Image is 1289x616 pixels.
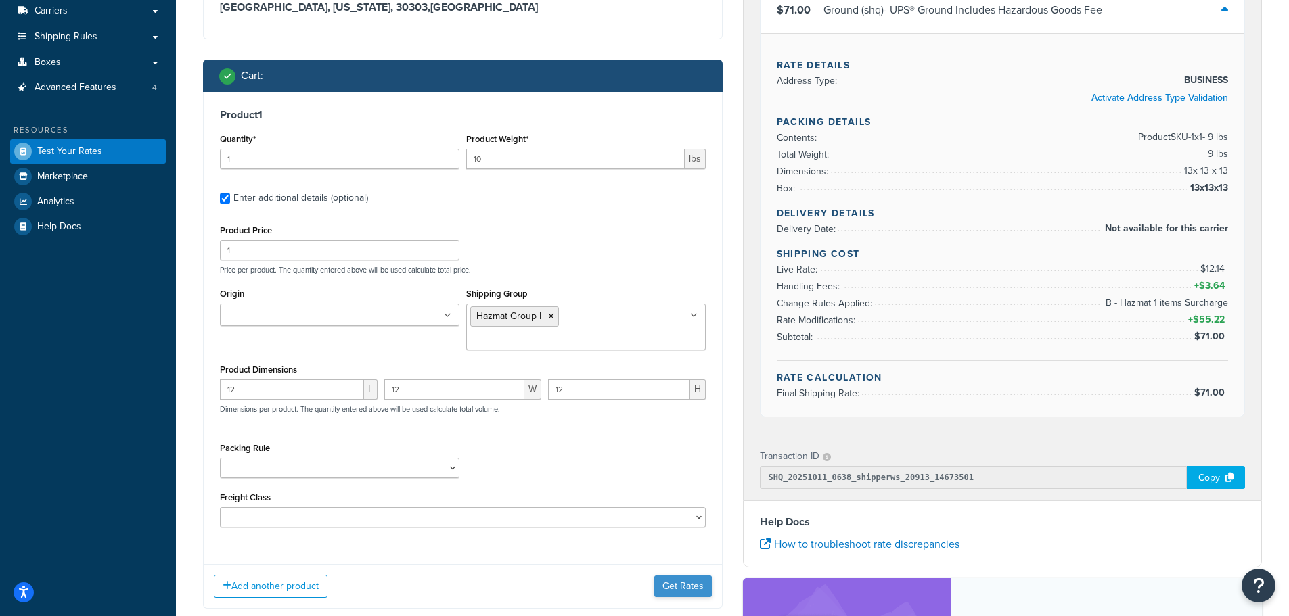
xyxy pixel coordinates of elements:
span: Live Rate: [777,262,821,277]
span: Handling Fees: [777,279,843,293]
span: Not available for this carrier [1102,220,1228,237]
div: Enter additional details (optional) [233,189,368,208]
div: Ground (shq) - UPS® Ground Includes Hazardous Goods Fee [823,1,1102,20]
h2: Cart : [241,70,263,82]
p: Dimensions per product. The quantity entered above will be used calculate total volume. [217,404,500,414]
span: Help Docs [37,221,81,233]
li: Advanced Features [10,75,166,100]
span: $55.22 [1193,312,1228,327]
span: $71.00 [1194,329,1228,343]
span: Advanced Features [35,82,116,93]
h4: Rate Details [777,58,1229,72]
span: + [1192,278,1228,294]
span: BUSINESS [1181,72,1228,89]
a: Boxes [10,50,166,75]
span: Final Shipping Rate: [777,386,863,400]
label: Quantity* [220,134,256,144]
span: Dimensions: [777,164,832,179]
label: Packing Rule [220,443,270,453]
h3: [GEOGRAPHIC_DATA], [US_STATE], 30303 , [GEOGRAPHIC_DATA] [220,1,706,14]
span: lbs [685,149,706,169]
span: Contents: [777,131,820,145]
a: Advanced Features4 [10,75,166,100]
label: Shipping Group [466,289,528,299]
a: Marketplace [10,164,166,189]
span: Product SKU-1 x 1 - 9 lbs [1135,129,1228,145]
a: Shipping Rules [10,24,166,49]
span: + [1185,312,1228,328]
span: Analytics [37,196,74,208]
p: Price per product. The quantity entered above will be used calculate total price. [217,265,709,275]
button: Get Rates [654,575,712,597]
span: W [524,379,541,400]
h4: Shipping Cost [777,247,1229,261]
span: $3.64 [1199,279,1228,293]
label: Product Price [220,225,272,235]
span: Change Rules Applied: [777,296,876,310]
input: 0.00 [466,149,685,169]
span: $12.14 [1200,262,1228,276]
label: Product Weight* [466,134,528,144]
a: Test Your Rates [10,139,166,164]
span: Hazmat Group I [476,309,541,323]
span: $71.00 [1194,385,1228,400]
input: 0 [220,149,459,169]
span: B - Hazmat 1 items Surcharge [1102,295,1228,311]
p: Transaction ID [760,447,819,466]
label: Origin [220,289,244,299]
span: Shipping Rules [35,31,97,43]
h4: Rate Calculation [777,371,1229,385]
span: Subtotal: [777,330,816,344]
div: Resources [10,124,166,136]
span: Marketplace [37,171,88,183]
label: Freight Class [220,492,271,502]
span: Address Type: [777,74,840,88]
span: Boxes [35,57,61,68]
span: Total Weight: [777,147,832,162]
span: 13 x 13 x 13 [1181,163,1228,179]
a: Activate Address Type Validation [1091,91,1228,105]
a: How to troubleshoot rate discrepancies [760,536,959,552]
span: Box: [777,181,798,195]
div: Copy [1187,466,1245,489]
span: Delivery Date: [777,222,839,236]
h4: Help Docs [760,514,1246,530]
span: Rate Modifications: [777,313,859,327]
span: Test Your Rates [37,146,102,158]
span: $71.00 [777,2,811,18]
a: Analytics [10,189,166,214]
span: 13x13x13 [1187,180,1228,196]
h4: Delivery Details [777,206,1229,220]
h3: Product 1 [220,108,706,122]
span: Carriers [35,5,68,17]
span: 9 lbs [1204,146,1228,162]
a: Help Docs [10,214,166,239]
button: Open Resource Center [1242,569,1275,602]
span: 4 [152,82,157,93]
h4: Packing Details [777,115,1229,129]
label: Product Dimensions [220,364,297,375]
input: Enter additional details (optional) [220,193,230,204]
button: Add another product [214,575,327,598]
span: H [690,379,706,400]
span: L [364,379,378,400]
